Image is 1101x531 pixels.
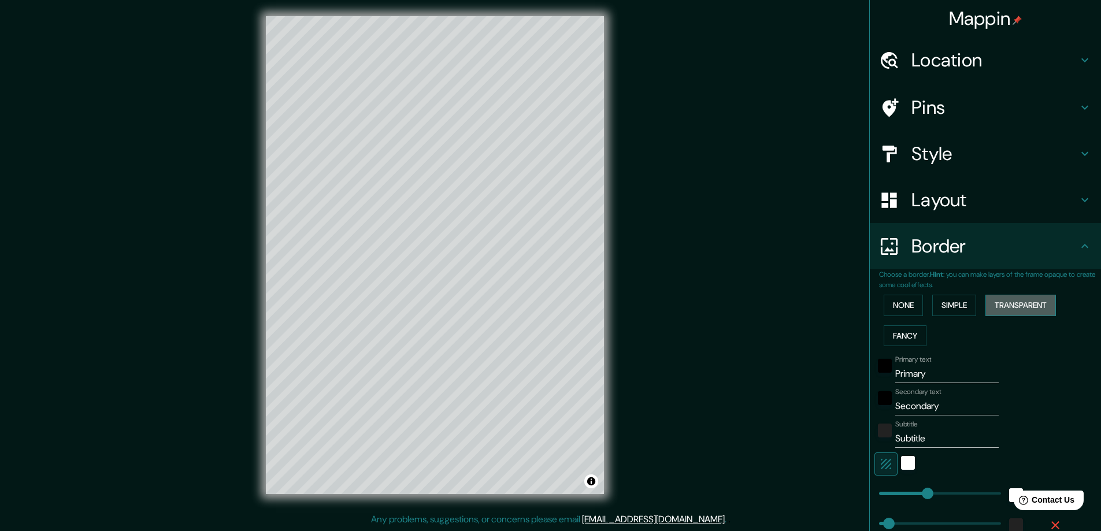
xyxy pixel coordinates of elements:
[582,513,725,525] a: [EMAIL_ADDRESS][DOMAIN_NAME]
[932,295,976,316] button: Simple
[728,513,731,526] div: .
[985,295,1056,316] button: Transparent
[870,223,1101,269] div: Border
[911,142,1078,165] h4: Style
[884,295,923,316] button: None
[895,355,931,365] label: Primary text
[726,513,728,526] div: .
[1013,16,1022,25] img: pin-icon.png
[895,387,941,397] label: Secondary text
[998,486,1088,518] iframe: Help widget launcher
[870,84,1101,131] div: Pins
[878,391,892,405] button: black
[584,474,598,488] button: Toggle attribution
[949,7,1022,30] h4: Mappin
[911,188,1078,211] h4: Layout
[911,235,1078,258] h4: Border
[930,270,943,279] b: Hint
[878,359,892,373] button: black
[884,325,926,347] button: Fancy
[371,513,726,526] p: Any problems, suggestions, or concerns please email .
[911,96,1078,119] h4: Pins
[870,131,1101,177] div: Style
[879,269,1101,290] p: Choose a border. : you can make layers of the frame opaque to create some cool effects.
[870,177,1101,223] div: Layout
[901,456,915,470] button: white
[878,424,892,437] button: color-222222
[895,419,918,429] label: Subtitle
[911,49,1078,72] h4: Location
[870,37,1101,83] div: Location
